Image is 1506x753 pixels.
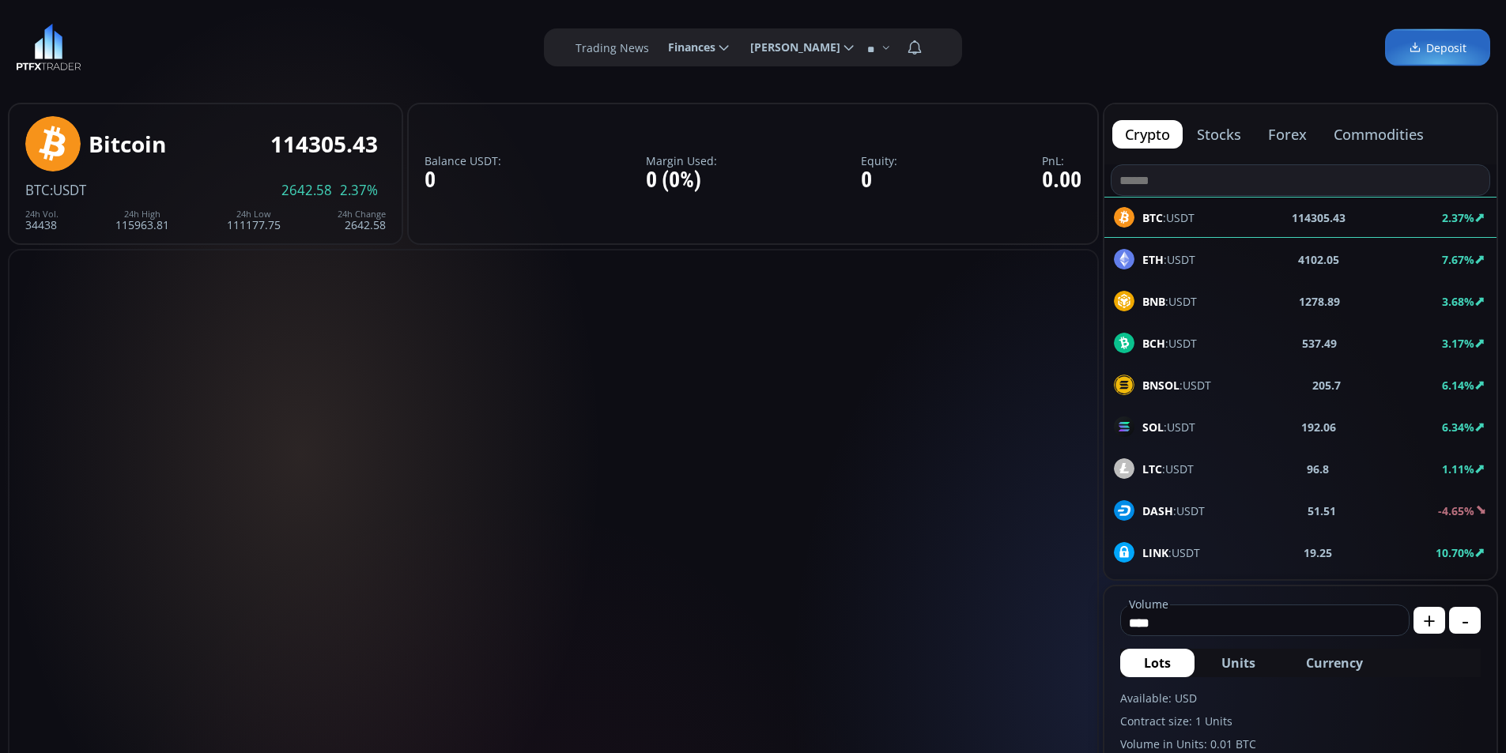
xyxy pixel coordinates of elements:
[425,155,501,167] label: Balance USDT:
[115,209,169,219] div: 24h High
[1144,653,1171,672] span: Lots
[338,209,386,231] div: 2642.58
[1142,252,1164,267] b: ETH
[1442,420,1474,435] b: 6.34%
[1120,690,1481,706] label: Available: USD
[1142,377,1211,393] span: :USDT
[1436,545,1474,560] b: 10.70%
[1299,293,1340,310] b: 1278.89
[646,155,717,167] label: Margin Used:
[1321,120,1436,149] button: commodities
[1142,419,1195,435] span: :USDT
[1120,713,1481,729] label: Contract size: 1 Units
[1142,294,1165,309] b: BNB
[1449,607,1481,634] button: -
[1142,545,1168,560] b: LINK
[25,209,59,231] div: 34438
[1142,461,1162,476] b: LTC
[1312,377,1341,393] b: 205.7
[1302,335,1337,352] b: 537.49
[861,168,897,193] div: 0
[1142,335,1197,352] span: :USDT
[576,40,649,56] label: Trading News
[25,209,59,219] div: 24h Vol.
[1409,40,1466,56] span: Deposit
[1308,503,1336,519] b: 51.51
[270,132,378,156] div: 114305.43
[1304,544,1332,561] b: 19.25
[1442,461,1474,476] b: 1.11%
[1282,649,1387,677] button: Currency
[657,32,715,63] span: Finances
[1142,461,1194,477] span: :USDT
[1142,420,1164,435] b: SOL
[1414,607,1445,634] button: +
[115,209,169,231] div: 115963.81
[16,24,81,71] img: LOGO
[1142,378,1180,393] b: BNSOL
[1385,29,1490,66] a: Deposit
[1142,336,1165,351] b: BCH
[50,181,86,199] span: :USDT
[1442,336,1474,351] b: 3.17%
[1255,120,1319,149] button: forex
[1442,378,1474,393] b: 6.14%
[1142,293,1197,310] span: :USDT
[1198,649,1279,677] button: Units
[1184,120,1254,149] button: stocks
[1142,503,1173,518] b: DASH
[340,183,378,198] span: 2.37%
[1298,251,1339,268] b: 4102.05
[89,132,166,156] div: Bitcoin
[1221,653,1255,672] span: Units
[1142,251,1195,268] span: :USDT
[1120,736,1481,752] label: Volume in Units: 0.01 BTC
[1142,544,1200,561] span: :USDT
[1042,168,1081,193] div: 0.00
[1142,503,1205,519] span: :USDT
[338,209,386,219] div: 24h Change
[1112,120,1183,149] button: crypto
[1438,503,1474,518] b: -4.65%
[1120,649,1195,677] button: Lots
[1307,461,1329,477] b: 96.8
[1306,653,1363,672] span: Currency
[1442,252,1474,267] b: 7.67%
[1301,419,1336,435] b: 192.06
[25,181,50,199] span: BTC
[281,183,332,198] span: 2642.58
[739,32,840,63] span: [PERSON_NAME]
[861,155,897,167] label: Equity:
[646,168,717,193] div: 0 (0%)
[425,168,501,193] div: 0
[1042,155,1081,167] label: PnL:
[227,209,281,219] div: 24h Low
[1442,294,1474,309] b: 3.68%
[227,209,281,231] div: 111177.75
